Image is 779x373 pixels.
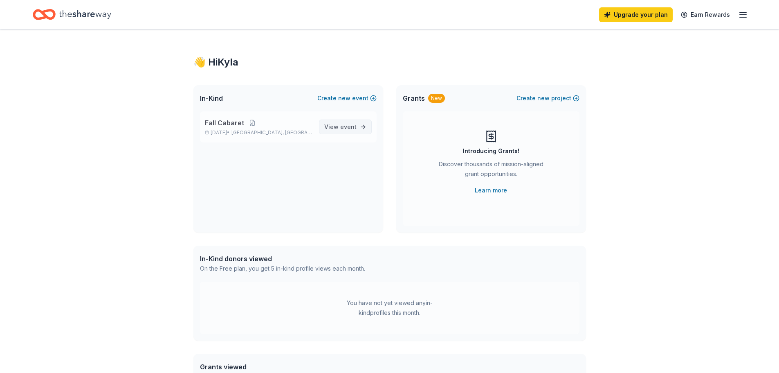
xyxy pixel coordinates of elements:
[599,7,673,22] a: Upgrade your plan
[475,185,507,195] a: Learn more
[231,129,312,136] span: [GEOGRAPHIC_DATA], [GEOGRAPHIC_DATA]
[463,146,519,156] div: Introducing Grants!
[516,93,579,103] button: Createnewproject
[200,254,365,264] div: In-Kind donors viewed
[193,56,586,69] div: 👋 Hi Kyla
[339,298,441,318] div: You have not yet viewed any in-kind profiles this month.
[317,93,377,103] button: Createnewevent
[33,5,111,24] a: Home
[436,159,547,182] div: Discover thousands of mission-aligned grant opportunities.
[676,7,735,22] a: Earn Rewards
[537,93,550,103] span: new
[428,94,445,103] div: New
[200,362,361,372] div: Grants viewed
[403,93,425,103] span: Grants
[205,118,244,128] span: Fall Cabaret
[205,129,312,136] p: [DATE] •
[324,122,357,132] span: View
[200,264,365,274] div: On the Free plan, you get 5 in-kind profile views each month.
[319,120,372,134] a: View event
[338,93,350,103] span: new
[340,123,357,130] span: event
[200,93,223,103] span: In-Kind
